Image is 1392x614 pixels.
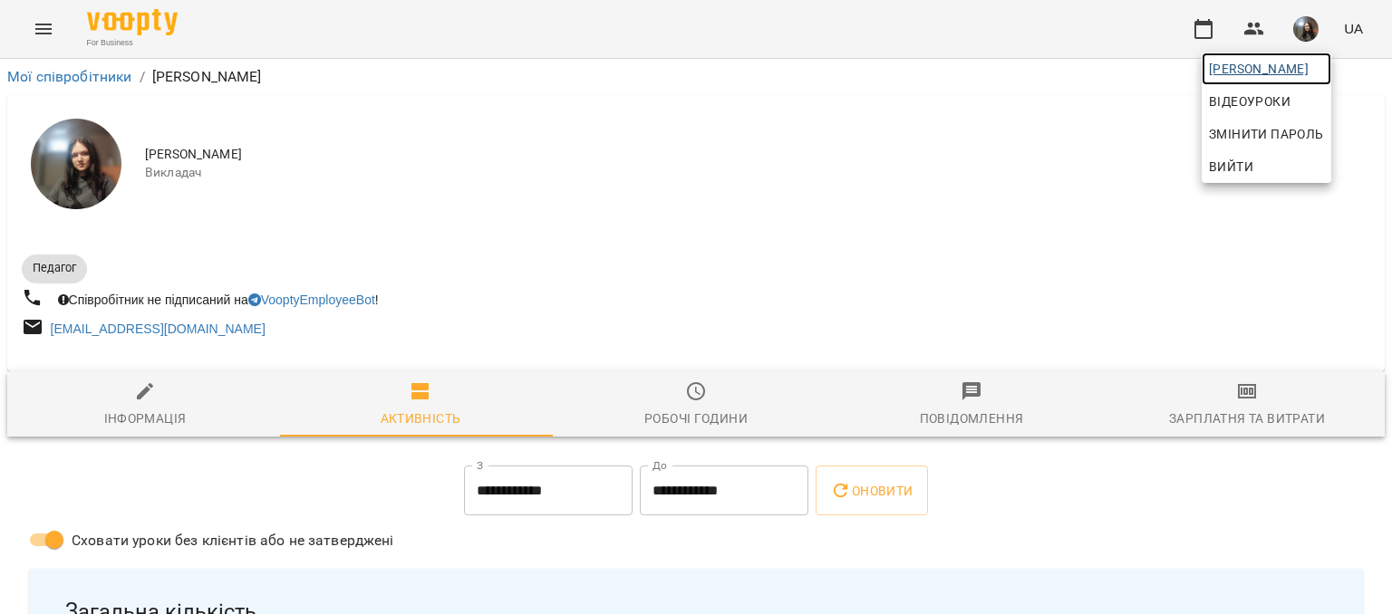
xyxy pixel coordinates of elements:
span: Змінити пароль [1209,123,1324,145]
a: Відеоуроки [1202,85,1298,118]
button: Вийти [1202,150,1331,183]
span: [PERSON_NAME] [1209,58,1324,80]
a: Змінити пароль [1202,118,1331,150]
a: [PERSON_NAME] [1202,53,1331,85]
span: Вийти [1209,156,1253,177]
span: Відеоуроки [1209,91,1290,112]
